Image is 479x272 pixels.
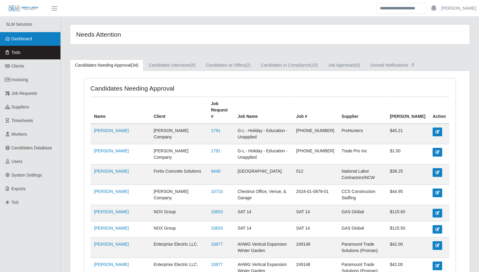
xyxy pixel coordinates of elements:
td: $38.25 [386,164,429,185]
a: Candidates Interviews [144,59,201,71]
span: (2) [245,63,251,68]
th: Job # [293,97,338,124]
td: 012 [293,164,338,185]
td: 2024-01-0878-01 [293,185,338,205]
th: Job Name [234,97,293,124]
th: Job Request # [207,97,234,124]
td: GAS Global [338,205,386,221]
a: [PERSON_NAME] [94,128,129,133]
a: 10833 [211,209,223,214]
a: 10877 [211,262,223,267]
td: $44.95 [386,185,429,205]
td: ProHunters [338,124,386,144]
input: Search [376,3,426,14]
a: Job Approvals [323,59,365,71]
a: Candidates Needing Approval [70,59,144,71]
th: Action [429,97,449,124]
td: Enterprise Electric LLC. [150,237,207,258]
span: Suppliers [11,104,29,109]
a: Unread Notifications [365,59,421,71]
td: NOX Group [150,221,207,237]
span: Clients [11,64,24,68]
span: (10) [310,63,318,68]
td: $45.21 [386,124,429,144]
td: $115.60 [386,205,429,221]
td: $115.50 [386,221,429,237]
a: 10833 [211,226,223,231]
a: 1791 [211,148,220,153]
td: Fortis Concrete Solutions [150,164,207,185]
a: Candidates w/ Offers [201,59,256,71]
span: Timesheets [11,118,33,123]
td: [GEOGRAPHIC_DATA] [234,164,293,185]
h4: Needs Attention [76,31,232,38]
td: [PERSON_NAME] Company [150,144,207,164]
td: [PHONE_NUMBER] [293,124,338,144]
span: Dashboard [11,36,32,41]
td: [PERSON_NAME] Company [150,124,207,144]
td: CCS Construction Staffing [338,185,386,205]
th: [PERSON_NAME] [386,97,429,124]
td: SAT 14 [234,205,293,221]
a: [PERSON_NAME] [94,242,129,247]
h4: Candidates Needing Approval [90,85,235,92]
span: [] [410,62,416,67]
td: SAT 14 [293,205,338,221]
td: AHWG Vertical Expansion Winter Garden [234,237,293,258]
span: Job Requests [11,91,37,96]
a: Candidates In Compliance [256,59,323,71]
td: [PHONE_NUMBER] [293,144,338,164]
td: GAS Global [338,221,386,237]
a: 1791 [211,128,220,133]
a: [PERSON_NAME] [94,226,129,231]
td: Paramount Trade Solutions (Proman) [338,237,386,258]
td: Chestnut Office, Venue, & Garage [234,185,293,205]
a: 10710 [211,189,223,194]
span: (5) [190,63,196,68]
a: 9449 [211,169,220,174]
th: Supplier [338,97,386,124]
td: SAT 14 [293,221,338,237]
a: 10877 [211,242,223,247]
th: Client [150,97,207,124]
span: ToS [11,200,19,205]
span: Candidates Database [11,145,52,150]
td: NOX Group [150,205,207,221]
span: (34) [131,63,138,68]
span: Invoicing [11,77,28,82]
span: Users [11,159,23,164]
th: Name [90,97,150,124]
a: [PERSON_NAME] [94,169,129,174]
span: (0) [355,63,360,68]
td: $1.00 [386,144,429,164]
td: SAT 14 [234,221,293,237]
td: G-L - Holiday - Education - Unapplied [234,124,293,144]
td: $42.00 [386,237,429,258]
a: [PERSON_NAME] [94,262,129,267]
span: Workers [11,132,27,137]
a: [PERSON_NAME] [94,209,129,214]
span: Todo [11,50,21,55]
td: National Labor Contractors/NCW [338,164,386,185]
td: 249148 [293,237,338,258]
td: [PERSON_NAME] Company [150,185,207,205]
td: Trade Pro Inc [338,144,386,164]
td: G-L - Holiday - Education - Unapplied [234,144,293,164]
a: [PERSON_NAME] [94,189,129,194]
a: [PERSON_NAME] [94,148,129,153]
span: Exports [11,186,26,191]
span: SLM Services [6,22,32,27]
img: SLM Logo [8,5,39,12]
a: [PERSON_NAME] [441,5,476,12]
span: System Settings [11,173,42,177]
